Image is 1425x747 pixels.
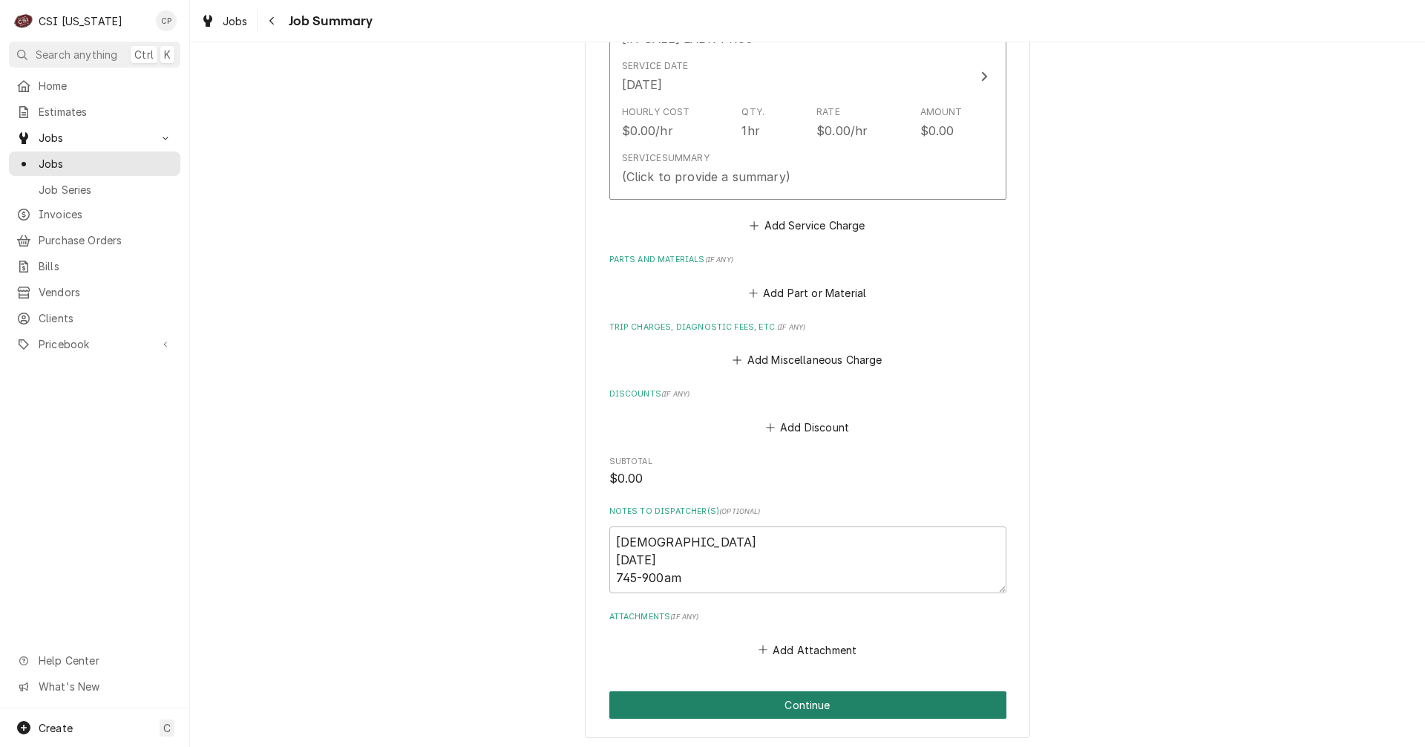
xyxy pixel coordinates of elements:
div: Hourly Cost [622,105,690,119]
div: 1hr [741,122,759,140]
span: Search anything [36,47,117,62]
div: Amount [920,105,963,119]
a: Home [9,74,180,98]
span: Home [39,78,173,94]
div: $0.00/hr [816,122,868,140]
div: Button Group Row [609,691,1006,719]
button: Add Miscellaneous Charge [730,350,885,371]
span: Bills [39,258,173,274]
div: (Click to provide a summary) [622,168,790,186]
div: [DATE] [622,76,663,94]
a: Job Series [9,177,180,202]
label: Attachments [609,611,1006,623]
button: Continue [609,691,1006,719]
textarea: [DEMOGRAPHIC_DATA] [DATE] 745-900am [609,526,1006,593]
a: Invoices [9,202,180,226]
span: $0.00 [609,472,643,486]
span: Help Center [39,653,171,668]
div: Qty. [741,105,764,119]
span: Clients [39,310,173,326]
div: Button Group [609,691,1006,719]
button: Add Discount [763,417,851,437]
span: Jobs [39,156,173,172]
span: Subtotal [609,456,1006,468]
label: Parts and Materials [609,254,1006,266]
a: Jobs [194,9,254,33]
span: ( if any ) [777,323,805,331]
button: Add Service Charge [747,215,868,236]
a: Go to What's New [9,674,180,699]
div: CSI Kentucky's Avatar [13,10,34,31]
button: Navigate back [261,9,284,33]
span: Estimates [39,104,173,120]
a: Jobs [9,151,180,176]
span: ( if any ) [670,613,698,621]
span: Subtotal [609,470,1006,488]
div: Service Date [622,59,689,73]
a: Purchase Orders [9,228,180,252]
div: Subtotal [609,456,1006,488]
span: Create [39,722,73,734]
div: Parts and Materials [609,254,1006,303]
span: Jobs [223,13,248,29]
div: Rate [816,105,840,119]
div: CP [156,10,177,31]
span: Vendors [39,284,173,300]
a: Go to Jobs [9,125,180,150]
div: Service Summary [622,151,710,165]
div: Attachments [609,611,1006,660]
div: $0.00 [920,122,954,140]
button: Search anythingCtrlK [9,42,180,68]
a: Vendors [9,280,180,304]
div: Trip Charges, Diagnostic Fees, etc. [609,322,1006,371]
span: What's New [39,679,171,694]
div: Discounts [609,388,1006,437]
a: Estimates [9,100,180,124]
div: C [13,10,34,31]
span: Job Summary [284,11,373,31]
a: Go to Help Center [9,648,180,673]
div: CSI [US_STATE] [39,13,122,29]
a: Clients [9,306,180,330]
span: Jobs [39,130,151,146]
span: Purchase Orders [39,232,173,248]
label: Trip Charges, Diagnostic Fees, etc. [609,322,1006,333]
div: Notes to Dispatcher(s) [609,506,1006,593]
div: $0.00/hr [622,122,673,140]
label: Notes to Dispatcher(s) [609,506,1006,518]
div: Craig Pierce's Avatar [156,10,177,31]
label: Discounts [609,388,1006,400]
span: Pricebook [39,336,151,352]
a: Bills [9,254,180,278]
span: C [163,720,171,736]
span: Ctrl [134,47,154,62]
button: Add Part or Material [746,282,868,303]
span: ( if any ) [705,255,733,264]
span: ( optional ) [719,507,761,515]
button: Add Attachment [756,639,859,660]
span: ( if any ) [661,390,689,398]
span: K [164,47,171,62]
a: Go to Pricebook [9,332,180,356]
span: Job Series [39,182,173,198]
span: Invoices [39,206,173,222]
